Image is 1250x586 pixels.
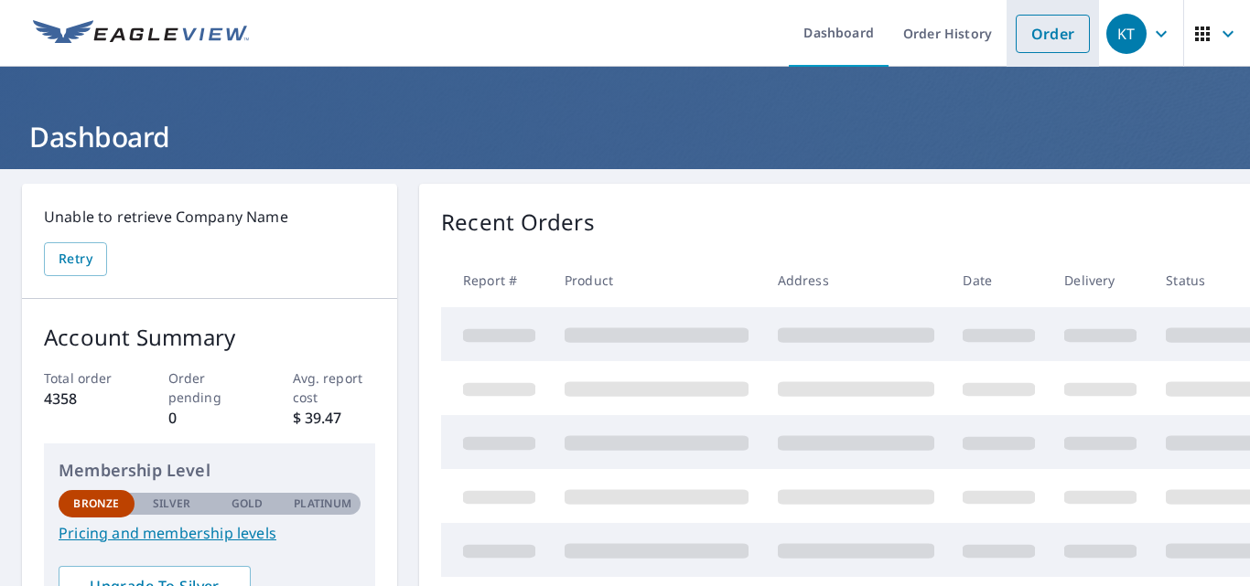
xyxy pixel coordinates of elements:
p: Account Summary [44,321,375,354]
th: Report # [441,253,550,307]
a: Pricing and membership levels [59,522,361,544]
p: 4358 [44,388,127,410]
a: Order [1016,15,1090,53]
p: Total order [44,368,127,388]
p: Avg. report cost [293,368,376,407]
p: Gold [232,495,263,512]
span: Retry [59,248,92,271]
h1: Dashboard [22,118,1228,155]
button: Retry [44,242,107,276]
th: Date [948,253,1050,307]
p: Membership Level [59,458,361,483]
th: Address [763,253,949,307]
p: Platinum [294,495,351,512]
p: Bronze [73,495,119,512]
p: Recent Orders [441,206,595,239]
p: Unable to retrieve Company Name [44,206,375,228]
th: Product [550,253,763,307]
p: 0 [168,407,252,429]
p: Silver [153,495,191,512]
div: KT [1106,14,1147,54]
p: Order pending [168,368,252,407]
th: Delivery [1050,253,1151,307]
p: $ 39.47 [293,407,376,429]
img: EV Logo [33,20,249,48]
